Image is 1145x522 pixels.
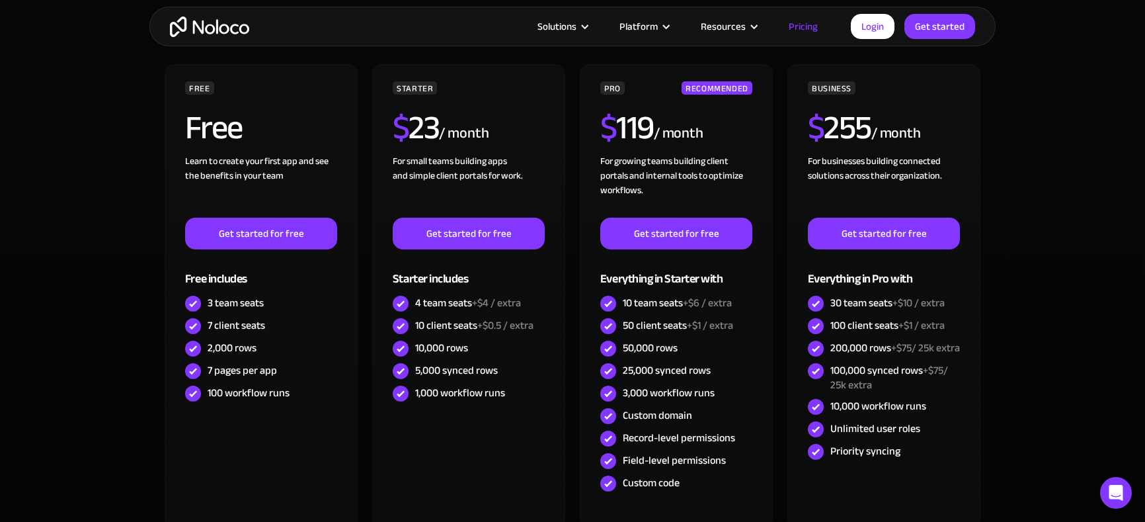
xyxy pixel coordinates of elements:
div: 3 team seats [208,296,264,310]
div: Platform [603,18,684,35]
div: / month [654,123,703,144]
div: 2,000 rows [208,341,257,355]
div: 7 pages per app [208,363,277,378]
span: $ [393,97,409,159]
div: 4 team seats [415,296,521,310]
div: STARTER [393,81,437,95]
div: Record-level permissions [623,431,735,445]
div: 10,000 workflow runs [830,399,926,413]
div: Everything in Starter with [600,249,752,292]
h2: 23 [393,111,440,144]
div: 200,000 rows [830,341,960,355]
div: Free includes [185,249,337,292]
h2: 255 [808,111,871,144]
div: Field-level permissions [623,453,726,468]
div: 10 team seats [623,296,732,310]
span: $ [808,97,824,159]
div: 7 client seats [208,318,265,333]
div: Resources [684,18,772,35]
span: $ [600,97,617,159]
span: +$75/ 25k extra [891,338,960,358]
div: Starter includes [393,249,545,292]
div: Unlimited user roles [830,421,920,436]
div: 10,000 rows [415,341,468,355]
a: Get started for free [185,218,337,249]
h2: 119 [600,111,654,144]
div: Solutions [537,18,576,35]
a: Pricing [772,18,834,35]
span: +$75/ 25k extra [830,361,948,395]
div: RECOMMENDED [682,81,752,95]
div: 1,000 workflow runs [415,386,505,400]
div: 50,000 rows [623,341,678,355]
div: Resources [701,18,746,35]
span: +$10 / extra [892,293,945,313]
a: Get started [904,14,975,39]
div: Learn to create your first app and see the benefits in your team ‍ [185,154,337,218]
div: 5,000 synced rows [415,363,498,378]
div: PRO [600,81,625,95]
span: +$0.5 / extra [477,316,533,335]
div: 100,000 synced rows [830,363,960,392]
a: Get started for free [808,218,960,249]
a: Get started for free [393,218,545,249]
div: 10 client seats [415,318,533,333]
a: home [170,17,249,37]
div: / month [871,123,921,144]
div: 100 client seats [830,318,945,333]
div: Platform [619,18,658,35]
span: +$1 / extra [898,316,945,335]
div: BUSINESS [808,81,855,95]
div: For growing teams building client portals and internal tools to optimize workflows. [600,154,752,218]
div: Solutions [521,18,603,35]
div: Custom domain [623,408,692,423]
div: / month [439,123,489,144]
a: Login [851,14,894,39]
div: 50 client seats [623,318,733,333]
div: 30 team seats [830,296,945,310]
div: 25,000 synced rows [623,363,711,378]
div: 100 workflow runs [208,386,290,400]
span: +$1 / extra [687,316,733,335]
h2: Free [185,111,243,144]
div: Custom code [623,476,680,490]
a: Get started for free [600,218,752,249]
span: +$4 / extra [472,293,521,313]
span: +$6 / extra [683,293,732,313]
div: For businesses building connected solutions across their organization. ‍ [808,154,960,218]
div: For small teams building apps and simple client portals for work. ‍ [393,154,545,218]
div: 3,000 workflow runs [623,386,715,400]
div: Priority syncing [830,444,900,458]
div: FREE [185,81,214,95]
div: Open Intercom Messenger [1100,477,1132,509]
div: Everything in Pro with [808,249,960,292]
